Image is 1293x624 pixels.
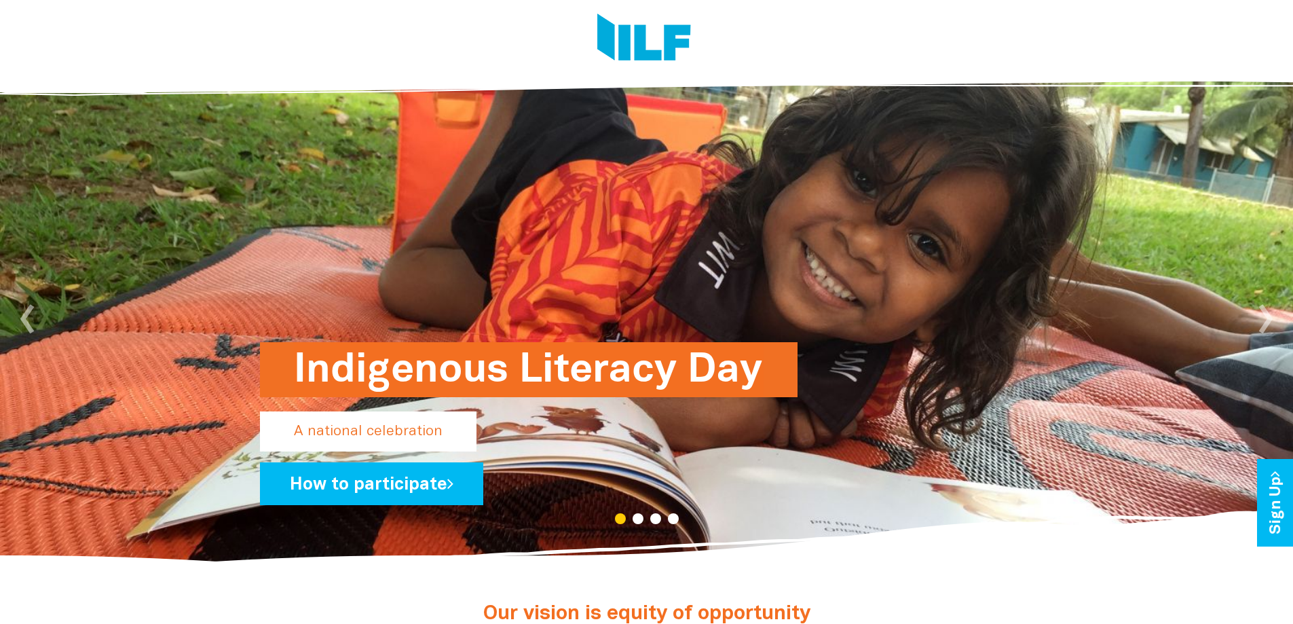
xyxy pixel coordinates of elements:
a: 2 [633,513,643,524]
a: 4 [668,513,679,524]
a: Indigenous Literacy Day [260,419,730,430]
p: A national celebration [260,411,476,452]
a: 3 [650,513,661,524]
img: Logo [597,14,691,65]
h1: Indigenous Literacy Day [294,342,764,397]
a: 1 [615,513,626,524]
a: How to participate [260,462,483,505]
